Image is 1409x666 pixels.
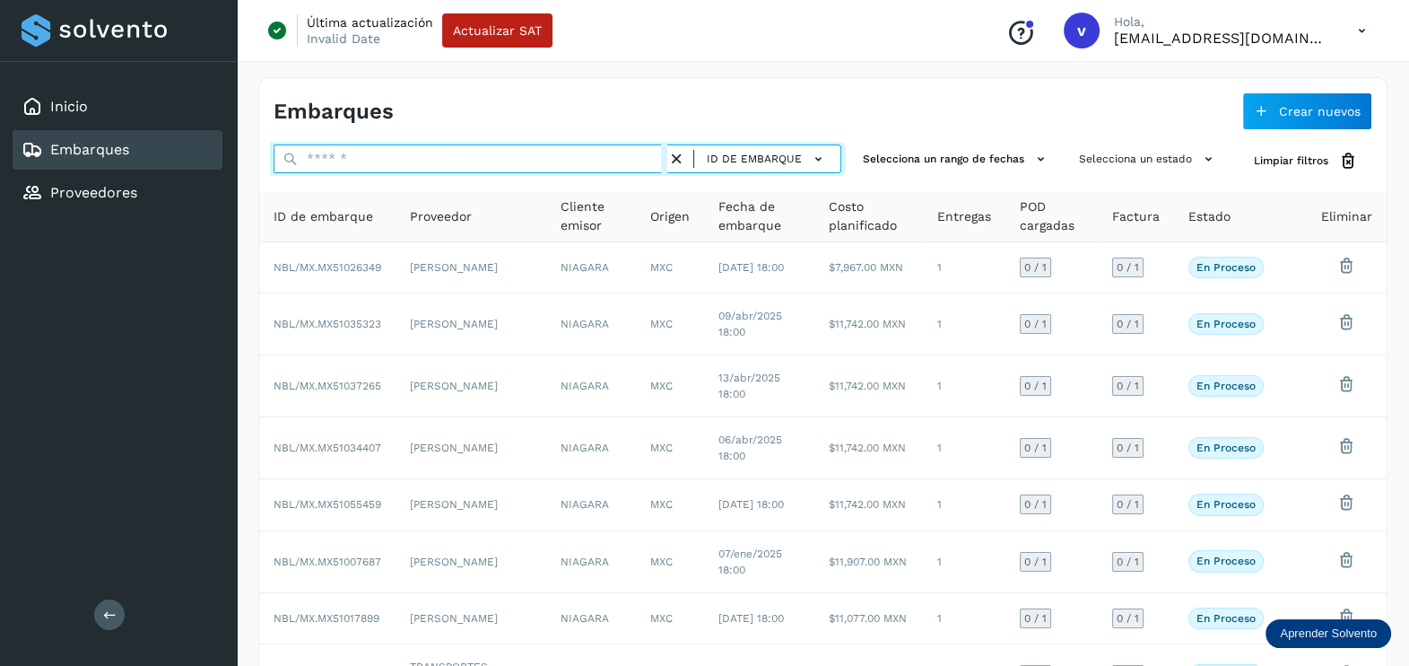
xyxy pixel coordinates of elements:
[50,184,137,201] a: Proveedores
[1196,318,1256,330] p: En proceso
[396,294,546,355] td: [PERSON_NAME]
[701,146,833,172] button: ID de embarque
[1112,207,1160,226] span: Factura
[718,498,784,511] span: [DATE] 18:00
[1196,498,1256,511] p: En proceso
[1117,443,1139,453] span: 0 / 1
[1024,443,1047,453] span: 0 / 1
[546,531,636,593] td: NIAGARA
[923,479,1005,530] td: 1
[636,355,704,417] td: MXC
[1196,555,1256,567] p: En proceso
[1114,30,1329,47] p: vaymartinez@niagarawater.com
[814,355,923,417] td: $11,742.00 MXN
[1196,442,1256,454] p: En proceso
[274,498,381,511] span: NBL/MX.MX51055459
[1024,319,1047,329] span: 0 / 1
[1024,613,1047,624] span: 0 / 1
[718,310,782,338] span: 09/abr/2025 18:00
[1196,612,1256,625] p: En proceso
[307,31,380,47] p: Invalid Date
[1265,619,1391,648] div: Aprender Solvento
[396,531,546,593] td: [PERSON_NAME]
[814,242,923,294] td: $7,967.00 MXN
[923,242,1005,294] td: 1
[546,417,636,479] td: NIAGARA
[442,13,552,48] button: Actualizar SAT
[1321,207,1372,226] span: Eliminar
[718,548,782,576] span: 07/ene/2025 18:00
[1279,105,1361,118] span: Crear nuevos
[814,417,923,479] td: $11,742.00 MXN
[829,197,909,235] span: Costo planificado
[1188,207,1231,226] span: Estado
[718,612,784,625] span: [DATE] 18:00
[1117,262,1139,273] span: 0 / 1
[1242,92,1372,130] button: Crear nuevos
[274,442,381,454] span: NBL/MX.MX51034407
[546,593,636,644] td: NIAGARA
[274,261,381,274] span: NBL/MX.MX51026349
[814,593,923,644] td: $11,077.00 MXN
[718,434,782,462] span: 06/abr/2025 18:00
[650,207,690,226] span: Origen
[1196,380,1256,392] p: En proceso
[814,531,923,593] td: $11,907.00 MXN
[718,261,784,274] span: [DATE] 18:00
[718,197,800,235] span: Fecha de embarque
[1024,499,1047,510] span: 0 / 1
[707,151,802,167] span: ID de embarque
[814,479,923,530] td: $11,742.00 MXN
[13,173,222,213] div: Proveedores
[274,207,373,226] span: ID de embarque
[923,355,1005,417] td: 1
[1254,153,1328,169] span: Limpiar filtros
[546,355,636,417] td: NIAGARA
[1024,262,1047,273] span: 0 / 1
[636,242,704,294] td: MXC
[1024,381,1047,391] span: 0 / 1
[636,479,704,530] td: MXC
[1280,627,1377,641] p: Aprender Solvento
[396,479,546,530] td: [PERSON_NAME]
[923,417,1005,479] td: 1
[50,98,88,115] a: Inicio
[636,294,704,355] td: MXC
[1114,14,1329,30] p: Hola,
[923,531,1005,593] td: 1
[396,417,546,479] td: [PERSON_NAME]
[546,242,636,294] td: NIAGARA
[1024,556,1047,567] span: 0 / 1
[307,14,433,31] p: Última actualización
[1117,381,1139,391] span: 0 / 1
[396,355,546,417] td: [PERSON_NAME]
[1117,319,1139,329] span: 0 / 1
[1239,145,1372,178] button: Limpiar filtros
[718,372,780,400] span: 13/abr/2025 18:00
[274,612,379,625] span: NBL/MX.MX51017899
[636,417,704,479] td: MXC
[453,24,542,37] span: Actualizar SAT
[410,207,472,226] span: Proveedor
[1020,197,1083,235] span: POD cargadas
[1117,613,1139,624] span: 0 / 1
[274,318,381,330] span: NBL/MX.MX51035323
[561,197,622,235] span: Cliente emisor
[396,242,546,294] td: [PERSON_NAME]
[13,130,222,170] div: Embarques
[546,294,636,355] td: NIAGARA
[923,593,1005,644] td: 1
[1117,499,1139,510] span: 0 / 1
[923,294,1005,355] td: 1
[636,531,704,593] td: MXC
[1196,261,1256,274] p: En proceso
[1072,145,1225,174] button: Selecciona un estado
[50,141,129,158] a: Embarques
[814,294,923,355] td: $11,742.00 MXN
[636,593,704,644] td: MXC
[937,207,991,226] span: Entregas
[274,99,394,125] h4: Embarques
[13,87,222,127] div: Inicio
[546,479,636,530] td: NIAGARA
[1117,556,1139,567] span: 0 / 1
